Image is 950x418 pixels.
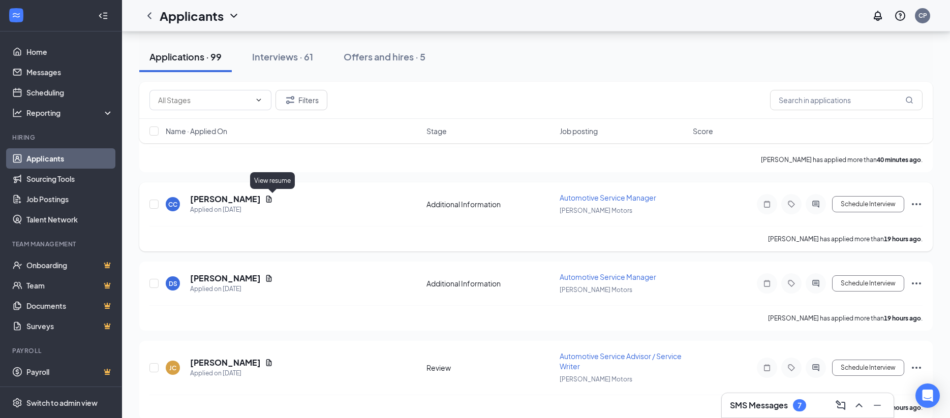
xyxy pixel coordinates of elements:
div: Applied on [DATE] [190,284,273,294]
div: Payroll [12,346,111,355]
span: [PERSON_NAME] Motors [560,207,632,214]
div: Applications · 99 [149,50,222,63]
p: [PERSON_NAME] has applied more than . [761,155,923,164]
a: TeamCrown [26,275,113,296]
div: Applied on [DATE] [190,368,273,378]
svg: Tag [785,200,798,208]
div: Additional Information [426,199,554,209]
button: Schedule Interview [832,196,904,212]
svg: Note [761,200,773,208]
span: Automotive Service Advisor / Service Writer [560,351,682,371]
a: Home [26,42,113,62]
input: Search in applications [770,90,923,110]
div: Reporting [26,108,114,118]
div: Interviews · 61 [252,50,313,63]
svg: ActiveChat [810,364,822,372]
div: CP [918,11,927,20]
input: All Stages [158,94,251,106]
svg: Collapse [98,11,108,21]
a: Job Postings [26,189,113,209]
svg: Document [265,274,273,282]
div: Applied on [DATE] [190,205,273,215]
div: Offers and hires · 5 [344,50,425,63]
div: Hiring [12,133,111,142]
button: Filter Filters [275,90,327,110]
div: JC [169,364,176,372]
h1: Applicants [160,7,224,24]
p: [PERSON_NAME] has applied more than . [768,314,923,323]
svg: Settings [12,398,22,408]
p: [PERSON_NAME] has applied more than . [768,235,923,243]
a: Sourcing Tools [26,169,113,189]
h5: [PERSON_NAME] [190,357,261,368]
span: Score [693,126,713,136]
a: Applicants [26,148,113,169]
button: ChevronUp [851,397,867,413]
h5: [PERSON_NAME] [190,194,261,205]
a: DocumentsCrown [26,296,113,316]
div: DS [169,279,177,288]
svg: Ellipses [910,277,923,290]
svg: Document [265,195,273,203]
div: Team Management [12,240,111,248]
svg: ChevronDown [255,96,263,104]
span: Automotive Service Manager [560,193,656,202]
h3: SMS Messages [730,400,788,411]
b: 40 minutes ago [877,156,921,164]
button: ComposeMessage [833,397,849,413]
div: Review [426,363,554,373]
a: Messages [26,62,113,82]
button: Schedule Interview [832,275,904,292]
h5: [PERSON_NAME] [190,273,261,284]
svg: Ellipses [910,198,923,210]
a: Scheduling [26,82,113,103]
a: OnboardingCrown [26,255,113,275]
svg: Note [761,279,773,287]
svg: WorkstreamLogo [11,10,21,20]
svg: ChevronUp [853,399,865,411]
a: PayrollCrown [26,362,113,382]
svg: QuestionInfo [894,10,906,22]
svg: MagnifyingGlass [905,96,913,104]
div: View resume [250,172,295,189]
span: Job posting [560,126,598,136]
b: 21 hours ago [884,404,921,411]
svg: Tag [785,364,798,372]
a: SurveysCrown [26,316,113,336]
svg: Tag [785,279,798,287]
svg: Notifications [872,10,884,22]
div: 7 [798,401,802,410]
b: 19 hours ago [884,235,921,243]
svg: ChevronLeft [143,10,156,22]
svg: Minimize [871,399,883,411]
svg: ComposeMessage [835,399,847,411]
div: Switch to admin view [26,398,98,408]
span: Stage [426,126,447,136]
button: Schedule Interview [832,360,904,376]
b: 19 hours ago [884,314,921,322]
svg: Document [265,359,273,367]
button: Minimize [869,397,885,413]
span: Automotive Service Manager [560,272,656,281]
svg: Analysis [12,108,22,118]
svg: ActiveChat [810,200,822,208]
div: Open Intercom Messenger [915,383,940,408]
span: [PERSON_NAME] Motors [560,286,632,294]
div: Additional Information [426,278,554,288]
svg: Ellipses [910,362,923,374]
span: [PERSON_NAME] Motors [560,375,632,383]
svg: ActiveChat [810,279,822,287]
span: Name · Applied On [166,126,227,136]
svg: Filter [284,94,296,106]
div: CC [168,200,177,209]
svg: Note [761,364,773,372]
svg: ChevronDown [228,10,240,22]
a: Talent Network [26,209,113,230]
